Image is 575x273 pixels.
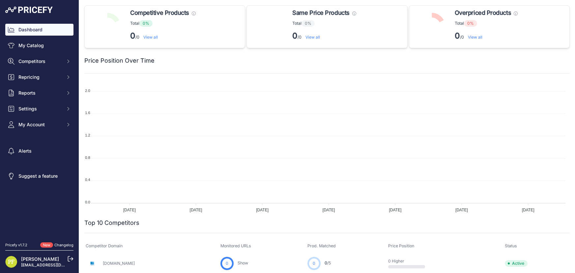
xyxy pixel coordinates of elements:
[505,260,528,267] span: Active
[5,40,73,51] a: My Catalog
[455,20,518,27] p: Total
[190,208,202,212] tspan: [DATE]
[143,35,158,40] a: View all
[455,31,518,41] p: /0
[84,56,155,65] h2: Price Position Over Time
[292,20,356,27] p: Total
[40,242,53,248] span: New
[302,20,315,27] span: 0%
[18,106,62,112] span: Settings
[5,119,73,131] button: My Account
[256,208,269,212] tspan: [DATE]
[54,243,73,247] a: Changelog
[5,24,73,36] a: Dashboard
[130,20,196,27] p: Total
[5,71,73,83] button: Repricing
[5,87,73,99] button: Reports
[5,242,27,248] div: Pricefy v1.7.2
[86,243,123,248] span: Competitor Domain
[130,8,189,17] span: Competitive Products
[85,133,90,137] tspan: 1.2
[292,8,349,17] span: Same Price Products
[5,24,73,234] nav: Sidebar
[18,90,62,96] span: Reports
[21,262,90,267] a: [EMAIL_ADDRESS][DOMAIN_NAME]
[220,243,251,248] span: Monitored URLs
[325,260,331,265] a: 0/5
[505,243,517,248] span: Status
[238,260,248,265] a: Show
[5,55,73,67] button: Competitors
[5,145,73,157] a: Alerts
[464,20,477,27] span: 0%
[21,256,59,262] a: [PERSON_NAME]
[389,208,402,212] tspan: [DATE]
[5,7,53,13] img: Pricefy Logo
[325,260,327,265] span: 0
[18,121,62,128] span: My Account
[313,260,315,266] span: 0
[123,208,136,212] tspan: [DATE]
[292,31,298,41] strong: 0
[85,156,90,160] tspan: 0.8
[103,261,135,266] a: [DOMAIN_NAME]
[5,170,73,182] a: Suggest a feature
[226,260,228,266] span: 0
[323,208,335,212] tspan: [DATE]
[455,31,460,41] strong: 0
[139,20,153,27] span: 0%
[85,178,90,182] tspan: 0.4
[5,103,73,115] button: Settings
[85,89,90,93] tspan: 2.0
[85,111,90,115] tspan: 1.6
[455,208,468,212] tspan: [DATE]
[468,35,482,40] a: View all
[85,200,90,204] tspan: 0.0
[18,58,62,65] span: Competitors
[130,31,135,41] strong: 0
[305,35,320,40] a: View all
[522,208,534,212] tspan: [DATE]
[18,74,62,80] span: Repricing
[307,243,336,248] span: Prod. Matched
[455,8,511,17] span: Overpriced Products
[388,243,414,248] span: Price Position
[388,258,430,264] p: 0 Higher
[130,31,196,41] p: /0
[84,218,139,228] h2: Top 10 Competitors
[292,31,356,41] p: /0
